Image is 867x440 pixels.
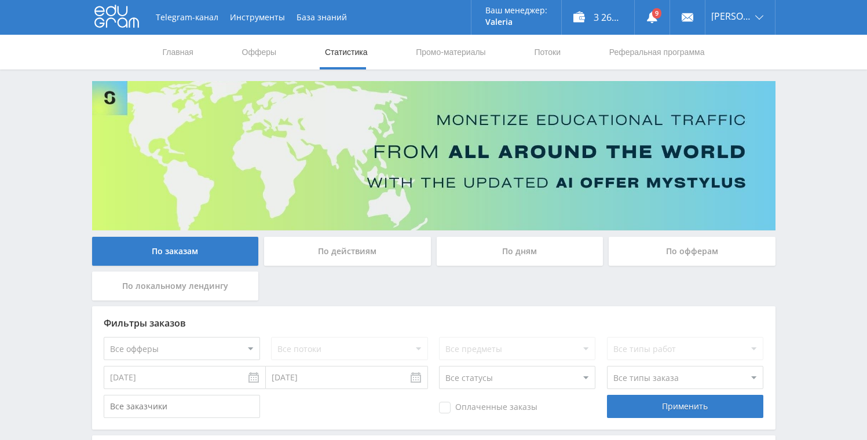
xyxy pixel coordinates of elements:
[104,318,764,328] div: Фильтры заказов
[533,35,562,69] a: Потоки
[162,35,195,69] a: Главная
[711,12,752,21] span: [PERSON_NAME]
[324,35,369,69] a: Статистика
[609,237,775,266] div: По офферам
[415,35,486,69] a: Промо-материалы
[104,395,260,418] input: Все заказчики
[608,35,706,69] a: Реферальная программа
[92,81,775,230] img: Banner
[439,402,537,413] span: Оплаченные заказы
[485,6,547,15] p: Ваш менеджер:
[92,272,259,300] div: По локальному лендингу
[241,35,278,69] a: Офферы
[437,237,603,266] div: По дням
[607,395,763,418] div: Применить
[485,17,547,27] p: Valeria
[92,237,259,266] div: По заказам
[264,237,431,266] div: По действиям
